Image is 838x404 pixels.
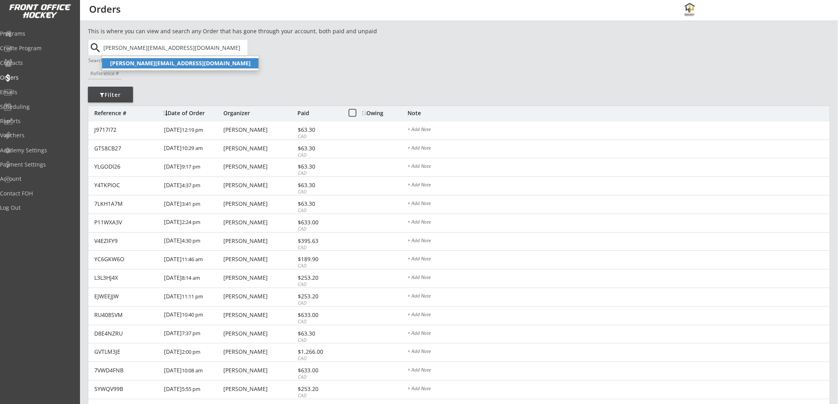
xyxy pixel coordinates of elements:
div: [PERSON_NAME] [223,256,295,262]
div: [DATE] [164,251,221,269]
div: [PERSON_NAME] [223,349,295,355]
div: + Add Note [408,182,830,189]
font: 11:46 am [182,256,203,263]
div: 5YWQV99B [94,386,159,392]
font: 11:11 pm [182,293,203,300]
div: $1,266.00 [298,349,340,355]
div: Reference # [88,71,122,76]
font: 10:40 pm [182,311,203,318]
div: [PERSON_NAME] [223,182,295,188]
div: [DATE] [164,269,221,287]
div: $253.20 [298,294,340,299]
div: YC6GKW6O [94,256,159,262]
div: + Add Note [408,386,830,393]
div: CAD [298,281,340,288]
div: [DATE] [164,288,221,306]
input: Start typing email... [102,40,248,55]
font: 12:19 pm [182,126,203,133]
div: [PERSON_NAME] [223,146,295,151]
div: CAD [298,300,340,307]
strong: [PERSON_NAME][EMAIL_ADDRESS][DOMAIN_NAME] [110,59,251,67]
div: [PERSON_NAME] [223,127,295,133]
div: + Add Note [408,256,830,263]
div: $633.00 [298,312,340,318]
div: + Add Note [408,164,830,170]
div: $633.00 [298,368,340,373]
font: 3:41 pm [182,200,200,207]
div: $63.30 [298,331,340,336]
div: Note [408,110,830,116]
font: 10:08 am [182,367,203,374]
div: Search by [88,58,111,63]
div: CAD [298,337,340,344]
div: [DATE] [164,140,221,158]
div: RU408SVM [94,312,159,318]
div: + Add Note [408,127,830,133]
div: This is where you can view and search any Order that has gone through your account, both paid and... [88,27,422,35]
div: + Add Note [408,331,830,337]
div: [PERSON_NAME] [223,294,295,299]
div: + Add Note [408,368,830,374]
div: $63.30 [298,182,340,188]
div: [PERSON_NAME] [223,220,295,225]
font: 10:29 am [182,144,203,152]
div: V4EZIFY9 [94,238,159,244]
div: CAD [298,170,340,177]
div: [DATE] [164,343,221,361]
div: Filter [88,91,133,99]
div: [PERSON_NAME] [223,201,295,207]
div: [DATE] [164,307,221,324]
div: J9717I72 [94,127,159,133]
div: EJWEEJJW [94,294,159,299]
div: CAD [298,133,340,140]
div: Y4TKPIOC [94,182,159,188]
div: [PERSON_NAME] [223,312,295,318]
div: CAD [298,319,340,325]
div: $63.30 [298,164,340,169]
div: [PERSON_NAME] [223,164,295,169]
font: 2:24 pm [182,218,200,226]
div: [PERSON_NAME] [223,331,295,336]
div: P11WXA3V [94,220,159,225]
div: CAD [298,393,340,399]
font: 9:17 pm [182,163,200,170]
div: + Add Note [408,312,830,319]
div: $189.90 [298,256,340,262]
div: $63.30 [298,127,340,133]
font: 7:37 pm [182,330,200,337]
font: 4:37 pm [182,182,200,189]
div: CAD [298,355,340,362]
font: 8:14 am [182,274,200,281]
div: + Add Note [408,201,830,207]
font: 4:30 pm [182,237,200,244]
div: + Add Note [408,238,830,245]
div: 7LKH1A7M [94,201,159,207]
div: [PERSON_NAME] [223,368,295,373]
div: $253.20 [298,275,340,281]
button: search [89,42,102,54]
div: + Add Note [408,275,830,281]
div: Owing [362,110,407,116]
div: CAD [298,189,340,195]
div: CAD [298,226,340,233]
div: 7VWD4FNB [94,368,159,373]
div: + Add Note [408,294,830,300]
div: CAD [298,207,340,214]
div: CAD [298,374,340,381]
div: [DATE] [164,158,221,176]
div: [PERSON_NAME] [223,275,295,281]
div: [PERSON_NAME] [223,238,295,244]
font: 2:00 pm [182,348,200,355]
div: $395.63 [298,238,340,244]
div: CAD [298,263,340,269]
div: [DATE] [164,233,221,250]
div: [PERSON_NAME] [223,386,295,392]
div: [DATE] [164,214,221,232]
div: + Add Note [408,220,830,226]
div: [DATE] [164,381,221,398]
font: 5:55 pm [182,385,200,393]
div: GTS8CB27 [94,146,159,151]
div: [DATE] [164,121,221,139]
div: [DATE] [164,325,221,343]
div: CAD [298,152,340,159]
